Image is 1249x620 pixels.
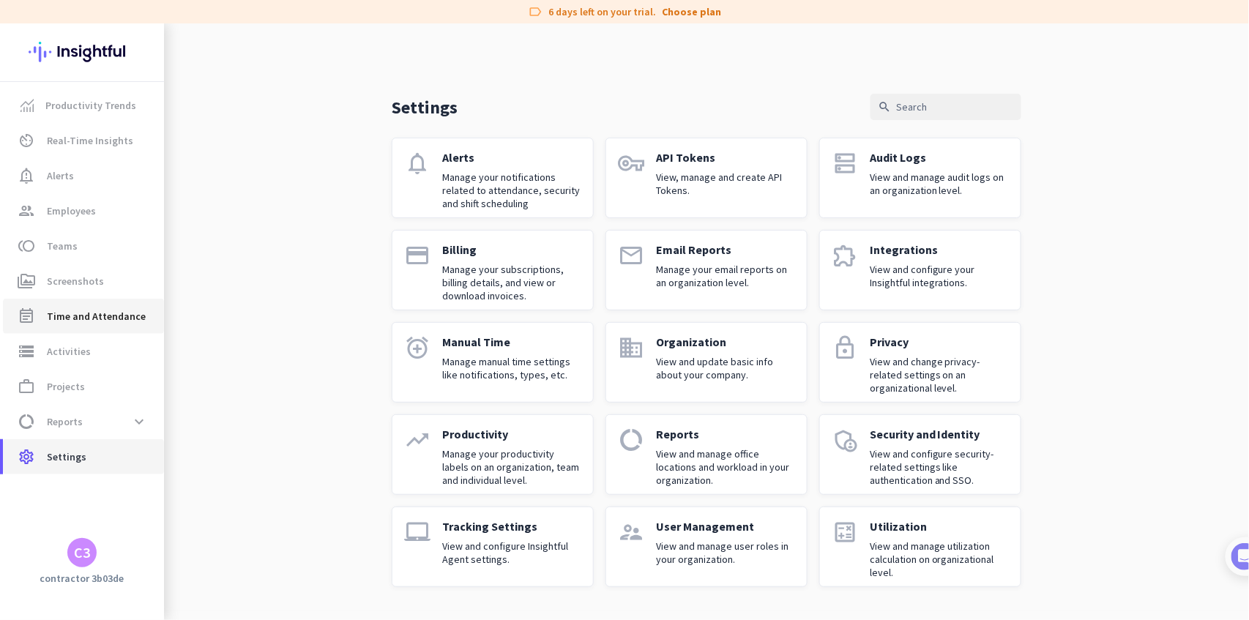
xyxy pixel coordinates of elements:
a: perm_mediaScreenshots [3,264,164,299]
p: View and manage user roles in your organization. [656,539,795,566]
p: Utilization [870,519,1009,534]
a: calculateUtilizationView and manage utilization calculation on organizational level. [819,507,1021,587]
p: Manual Time [442,335,581,349]
a: tollTeams [3,228,164,264]
a: paymentBillingManage your subscriptions, billing details, and view or download invoices. [392,230,594,310]
i: payment [404,242,430,269]
p: Manage your email reports on an organization level. [656,263,795,289]
i: trending_up [404,427,430,453]
img: menu-item [20,99,34,112]
i: notification_important [18,167,35,184]
p: Manage manual time settings like notifications, types, etc. [442,355,581,381]
i: email [618,242,644,269]
span: Teams [47,237,78,255]
a: data_usageReportsView and manage office locations and workload in your organization. [605,414,808,495]
a: admin_panel_settingsSecurity and IdentityView and configure security-related settings like authen... [819,414,1021,495]
p: View and update basic info about your company. [656,355,795,381]
i: lock [832,335,858,361]
p: View and manage utilization calculation on organizational level. [870,539,1009,579]
i: search [878,100,891,113]
i: vpn_key [618,150,644,176]
span: Screenshots [47,272,104,290]
i: storage [18,343,35,360]
p: Privacy [870,335,1009,349]
i: supervisor_account [618,519,644,545]
i: toll [18,237,35,255]
a: notification_importantAlerts [3,158,164,193]
p: View and manage office locations and workload in your organization. [656,447,795,487]
span: Employees [47,202,96,220]
span: Alerts [47,167,74,184]
i: laptop_mac [404,519,430,545]
p: Productivity [442,427,581,441]
p: View, manage and create API Tokens. [656,171,795,197]
i: group [18,202,35,220]
p: Email Reports [656,242,795,257]
p: Settings [392,96,458,119]
i: work_outline [18,378,35,395]
span: Projects [47,378,85,395]
button: expand_more [126,408,152,435]
i: label [528,4,543,19]
a: alarm_addManual TimeManage manual time settings like notifications, types, etc. [392,322,594,403]
i: dns [832,150,858,176]
i: domain [618,335,644,361]
p: View and change privacy-related settings on an organizational level. [870,355,1009,395]
a: storageActivities [3,334,164,369]
a: av_timerReal-Time Insights [3,123,164,158]
a: dnsAudit LogsView and manage audit logs on an organization level. [819,138,1021,218]
span: Real-Time Insights [47,132,133,149]
a: emailEmail ReportsManage your email reports on an organization level. [605,230,808,310]
p: User Management [656,519,795,534]
p: View and manage audit logs on an organization level. [870,171,1009,197]
a: Choose plan [662,4,721,19]
div: C3 [74,545,90,560]
p: View and configure security-related settings like authentication and SSO. [870,447,1009,487]
a: lockPrivacyView and change privacy-related settings on an organizational level. [819,322,1021,403]
p: View and configure Insightful Agent settings. [442,539,581,566]
a: event_noteTime and Attendance [3,299,164,334]
i: perm_media [18,272,35,290]
i: extension [832,242,858,269]
i: alarm_add [404,335,430,361]
p: API Tokens [656,150,795,165]
i: admin_panel_settings [832,427,858,453]
i: data_usage [18,413,35,430]
p: Manage your subscriptions, billing details, and view or download invoices. [442,263,581,302]
p: Manage your productivity labels on an organization, team and individual level. [442,447,581,487]
p: View and configure your Insightful integrations. [870,263,1009,289]
p: Tracking Settings [442,519,581,534]
img: Insightful logo [29,23,135,81]
p: Organization [656,335,795,349]
p: Alerts [442,150,581,165]
a: domainOrganizationView and update basic info about your company. [605,322,808,403]
i: av_timer [18,132,35,149]
p: Integrations [870,242,1009,257]
span: Settings [47,448,86,466]
input: Search [870,94,1021,120]
a: data_usageReportsexpand_more [3,404,164,439]
a: supervisor_accountUser ManagementView and manage user roles in your organization. [605,507,808,587]
p: Audit Logs [870,150,1009,165]
i: settings [18,448,35,466]
a: extensionIntegrationsView and configure your Insightful integrations. [819,230,1021,310]
p: Security and Identity [870,427,1009,441]
a: work_outlineProjects [3,369,164,404]
span: Productivity Trends [45,97,136,114]
i: calculate [832,519,858,545]
a: menu-itemProductivity Trends [3,88,164,123]
span: Time and Attendance [47,307,146,325]
a: laptop_macTracking SettingsView and configure Insightful Agent settings. [392,507,594,587]
i: data_usage [618,427,644,453]
a: groupEmployees [3,193,164,228]
a: trending_upProductivityManage your productivity labels on an organization, team and individual le... [392,414,594,495]
p: Reports [656,427,795,441]
span: Activities [47,343,91,360]
span: Reports [47,413,83,430]
i: event_note [18,307,35,325]
p: Billing [442,242,581,257]
a: vpn_keyAPI TokensView, manage and create API Tokens. [605,138,808,218]
a: notificationsAlertsManage your notifications related to attendance, security and shift scheduling [392,138,594,218]
a: settingsSettings [3,439,164,474]
p: Manage your notifications related to attendance, security and shift scheduling [442,171,581,210]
